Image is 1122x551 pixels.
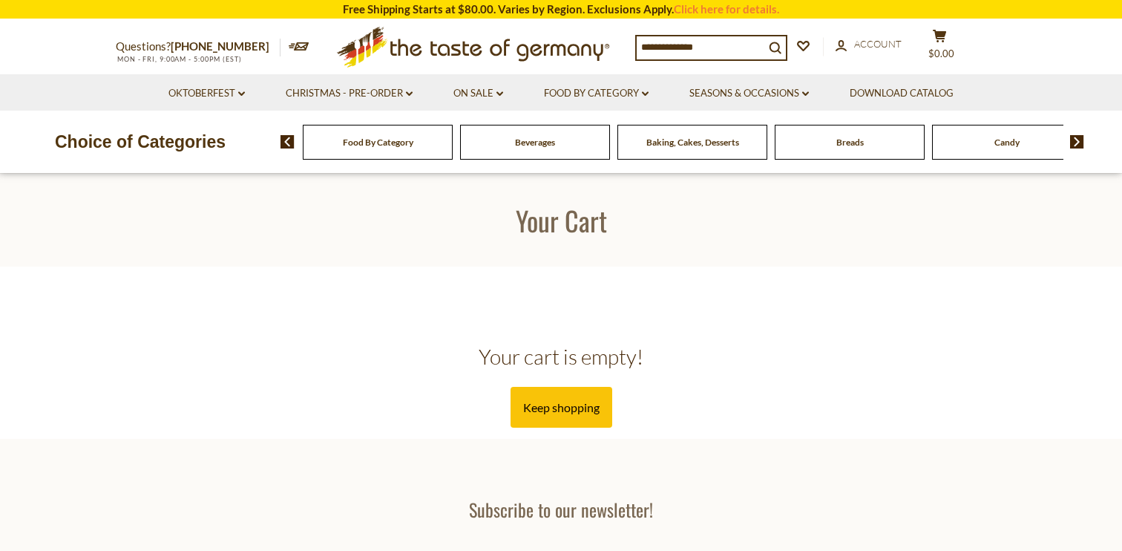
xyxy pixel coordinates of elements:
[1070,135,1084,149] img: next arrow
[116,37,280,56] p: Questions?
[116,344,1006,370] h2: Your cart is empty!
[850,85,954,102] a: Download Catalog
[515,137,555,148] a: Beverages
[854,38,902,50] span: Account
[511,387,612,428] a: Keep shopping
[168,85,245,102] a: Oktoberfest
[343,137,413,148] a: Food By Category
[171,39,269,53] a: [PHONE_NUMBER]
[917,29,962,66] button: $0.00
[280,135,295,149] img: previous arrow
[836,137,864,148] a: Breads
[286,85,413,102] a: Christmas - PRE-ORDER
[544,85,649,102] a: Food By Category
[836,36,902,53] a: Account
[994,137,1020,148] a: Candy
[928,48,954,59] span: $0.00
[453,85,503,102] a: On Sale
[689,85,809,102] a: Seasons & Occasions
[344,498,778,521] h3: Subscribe to our newsletter!
[116,55,242,63] span: MON - FRI, 9:00AM - 5:00PM (EST)
[646,137,739,148] a: Baking, Cakes, Desserts
[674,2,779,16] a: Click here for details.
[46,203,1076,237] h1: Your Cart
